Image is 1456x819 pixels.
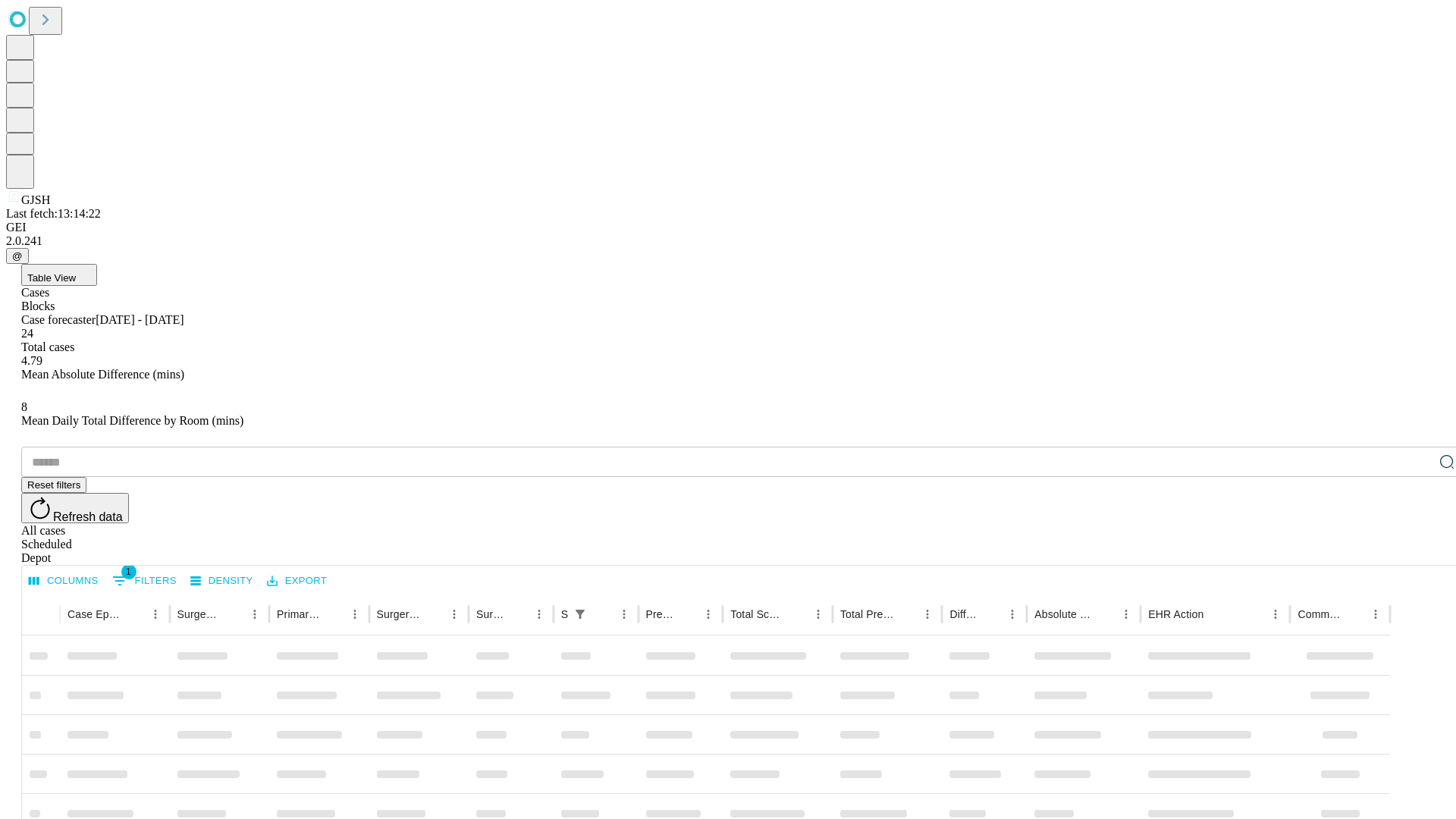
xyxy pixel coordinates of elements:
button: Show filters [108,569,180,593]
button: Sort [1344,604,1365,625]
span: 24 [21,327,33,340]
span: Reset filters [27,479,80,491]
button: Sort [896,604,917,625]
button: Menu [1365,604,1386,625]
span: Mean Daily Total Difference by Room (mins) [21,414,243,427]
div: GEI [6,221,1450,234]
span: GJSH [21,193,50,206]
button: Menu [529,604,550,625]
span: Total cases [21,340,74,353]
div: EHR Action [1148,608,1203,620]
button: Sort [981,604,1002,625]
button: Refresh data [21,493,129,523]
div: Surgery Name [377,608,421,620]
div: Absolute Difference [1034,608,1093,620]
span: Refresh data [53,510,123,523]
div: Predicted In Room Duration [646,608,676,620]
button: Show filters [570,604,591,625]
button: Menu [444,604,465,625]
span: [DATE] - [DATE] [96,313,184,326]
div: Total Predicted Duration [840,608,895,620]
button: Sort [786,604,808,625]
span: 1 [121,564,136,579]
button: Select columns [25,570,102,593]
button: Sort [124,604,145,625]
div: Comments [1298,608,1341,620]
div: Difference [949,608,979,620]
div: Surgery Date [476,608,506,620]
button: Menu [698,604,719,625]
button: Sort [223,604,244,625]
div: Primary Service [277,608,321,620]
button: Menu [613,604,635,625]
button: Menu [917,604,938,625]
button: Menu [145,604,166,625]
button: Sort [1094,604,1116,625]
button: Sort [422,604,444,625]
button: Table View [21,264,97,286]
span: Last fetch: 13:14:22 [6,207,101,220]
button: Menu [808,604,829,625]
button: Sort [1205,604,1226,625]
span: Table View [27,272,76,284]
button: Menu [1116,604,1137,625]
div: Surgeon Name [177,608,221,620]
span: 4.79 [21,354,42,367]
button: @ [6,248,29,264]
button: Menu [244,604,265,625]
span: @ [12,250,23,262]
button: Menu [1002,604,1023,625]
span: Case forecaster [21,313,96,326]
button: Menu [344,604,366,625]
div: 1 active filter [570,604,591,625]
button: Sort [323,604,344,625]
button: Menu [1265,604,1286,625]
button: Reset filters [21,477,86,493]
button: Sort [592,604,613,625]
button: Sort [507,604,529,625]
div: 2.0.241 [6,234,1450,248]
button: Export [263,570,331,593]
span: Mean Absolute Difference (mins) [21,368,184,381]
div: Scheduled In Room Duration [561,608,568,620]
div: Case Epic Id [67,608,122,620]
span: 8 [21,400,27,413]
button: Density [187,570,257,593]
div: Total Scheduled Duration [730,608,785,620]
button: Sort [676,604,698,625]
